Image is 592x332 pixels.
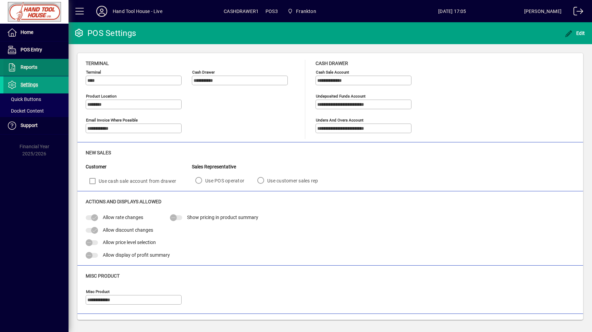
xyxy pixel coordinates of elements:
[524,6,562,17] div: [PERSON_NAME]
[3,59,69,76] a: Reports
[86,94,116,99] mat-label: Product location
[103,227,153,233] span: Allow discount changes
[86,150,111,155] span: New Sales
[103,240,156,245] span: Allow price level selection
[103,252,170,258] span: Allow display of profit summary
[3,105,69,117] a: Docket Content
[7,108,44,114] span: Docket Content
[568,1,583,24] a: Logout
[86,163,192,170] div: Customer
[74,28,136,39] div: POS Settings
[3,117,69,134] a: Support
[7,97,41,102] span: Quick Buttons
[86,70,101,75] mat-label: Terminal
[21,64,37,70] span: Reports
[21,82,38,87] span: Settings
[316,70,349,75] mat-label: Cash sale account
[3,41,69,59] a: POS Entry
[192,70,215,75] mat-label: Cash Drawer
[86,273,120,279] span: Misc Product
[563,27,587,39] button: Edit
[21,29,33,35] span: Home
[316,94,366,99] mat-label: Undeposited Funds Account
[91,5,113,17] button: Profile
[86,118,138,123] mat-label: Email Invoice where possible
[285,5,319,17] span: Frankton
[266,6,278,17] span: POS3
[3,24,69,41] a: Home
[86,199,161,204] span: Actions and Displays Allowed
[316,118,363,123] mat-label: Unders and Overs Account
[21,123,38,128] span: Support
[113,6,162,17] div: Hand Tool House - Live
[86,61,109,66] span: Terminal
[316,61,348,66] span: Cash Drawer
[103,215,143,220] span: Allow rate changes
[187,215,258,220] span: Show pricing in product summary
[296,6,316,17] span: Frankton
[21,47,42,52] span: POS Entry
[224,6,259,17] span: CASHDRAWER1
[3,93,69,105] a: Quick Buttons
[192,163,328,170] div: Sales Representative
[86,289,110,294] mat-label: Misc Product
[565,30,585,36] span: Edit
[380,6,524,17] span: [DATE] 17:05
